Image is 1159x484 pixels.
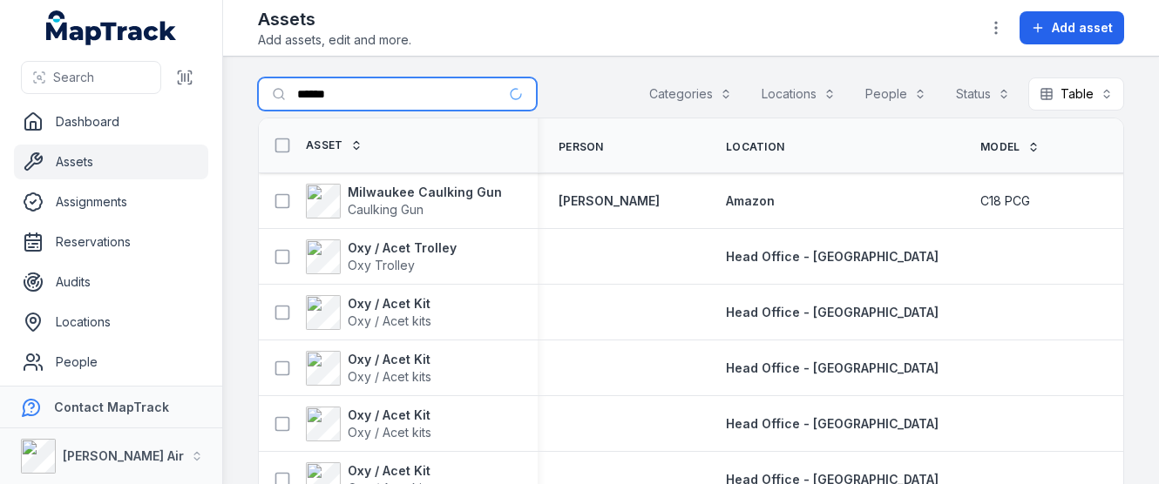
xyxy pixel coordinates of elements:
span: Head Office - [GEOGRAPHIC_DATA] [726,416,939,431]
a: Head Office - [GEOGRAPHIC_DATA] [726,304,939,321]
span: C18 PCG [980,192,1030,210]
span: Model [980,140,1020,154]
button: Status [945,77,1021,111]
strong: Contact MapTrack [54,400,169,414]
a: People [14,345,208,380]
span: Add asset [1052,19,1113,37]
strong: [PERSON_NAME] Air [63,448,184,463]
a: Oxy / Acet KitOxy / Acet kits [306,295,431,330]
span: Add assets, edit and more. [258,31,411,49]
a: Oxy / Acet KitOxy / Acet kits [306,407,431,441]
a: MapTrack [46,10,177,45]
span: Oxy / Acet kits [348,425,431,440]
a: Head Office - [GEOGRAPHIC_DATA] [726,360,939,377]
button: Table [1028,77,1124,111]
span: Head Office - [GEOGRAPHIC_DATA] [726,360,939,375]
span: Oxy / Acet kits [348,313,431,328]
strong: Oxy / Acet Kit [348,351,431,368]
a: Assets [14,145,208,179]
span: Caulking Gun [348,202,424,217]
button: Search [21,61,161,94]
a: Milwaukee Caulking GunCaulking Gun [306,184,502,218]
a: Amazon [726,192,775,210]
strong: Oxy / Acet Kit [348,407,431,424]
span: Oxy Trolley [348,258,415,272]
span: Person [559,140,604,154]
span: Head Office - [GEOGRAPHIC_DATA] [726,305,939,319]
span: Oxy / Acet kits [348,369,431,384]
span: Amazon [726,193,775,208]
strong: Oxy / Acet Trolley [348,239,457,257]
strong: Milwaukee Caulking Gun [348,184,502,201]
a: Locations [14,305,208,339]
a: Audits [14,265,208,299]
a: Head Office - [GEOGRAPHIC_DATA] [726,415,939,433]
a: Assignments [14,185,208,219]
span: Search [53,69,94,86]
strong: Oxy / Acet Kit [348,295,431,313]
a: Asset [306,138,363,152]
a: Model [980,140,1040,154]
span: Location [726,140,784,154]
h2: Assets [258,7,411,31]
strong: Oxy / Acet Kit [348,462,431,480]
a: [PERSON_NAME] [559,192,660,210]
span: Head Office - [GEOGRAPHIC_DATA] [726,249,939,264]
button: Categories [638,77,743,111]
a: Oxy / Acet TrolleyOxy Trolley [306,239,457,274]
button: Add asset [1020,11,1124,44]
span: Asset [306,138,343,152]
button: Locations [750,77,847,111]
a: Head Office - [GEOGRAPHIC_DATA] [726,248,939,266]
a: Forms [14,385,208,420]
a: Reservations [14,225,208,259]
button: People [854,77,938,111]
a: Dashboard [14,104,208,139]
a: Oxy / Acet KitOxy / Acet kits [306,351,431,386]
